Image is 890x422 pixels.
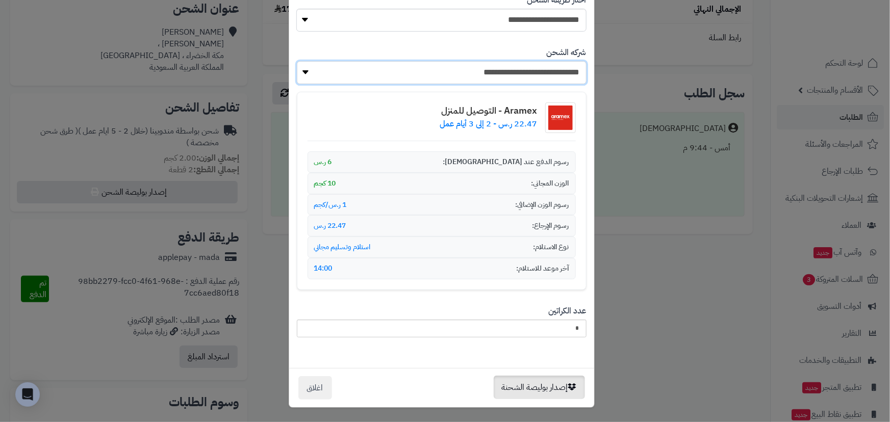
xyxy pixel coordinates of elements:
[547,47,587,59] label: شركه الشحن
[494,376,585,399] button: إصدار بوليصة الشحنة
[440,106,538,116] h4: Aramex - التوصيل للمنزل
[531,178,569,189] span: الوزن المجاني:
[533,242,569,252] span: نوع الاستلام:
[440,118,538,130] p: 22.47 ر.س - 2 إلى 3 أيام عمل
[517,263,569,274] span: آخر موعد للاستلام:
[545,102,576,133] img: شعار شركة الشحن
[314,178,336,189] span: 10 كجم
[314,242,371,252] span: استلام وتسليم مجاني
[314,221,346,231] span: 22.47 ر.س
[314,263,333,274] span: 14:00
[532,221,569,231] span: رسوم الإرجاع:
[314,200,347,210] span: 1 ر.س/كجم
[549,305,587,317] label: عدد الكراتين
[314,157,332,167] span: 6 ر.س
[15,382,40,407] div: Open Intercom Messenger
[516,200,569,210] span: رسوم الوزن الإضافي:
[298,376,332,400] button: اغلاق
[443,157,569,167] span: رسوم الدفع عند [DEMOGRAPHIC_DATA]:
